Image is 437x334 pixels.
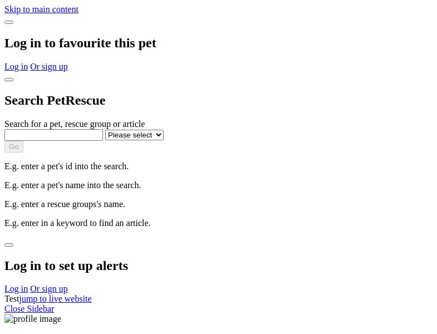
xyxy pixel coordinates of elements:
h2: Log in to set up alerts [4,258,433,273]
a: Close Sidebar [4,304,54,313]
h2: Log in to favourite this pet [4,36,433,51]
p: E.g. enter a pet's name into the search. [4,180,433,190]
img: profile image [4,314,61,324]
button: close [4,243,13,247]
div: Dialog Window - Close (Press escape to close) [4,14,433,72]
a: Log in [4,284,28,293]
button: Go [4,141,23,153]
a: Log in [4,62,28,71]
button: close [4,78,13,81]
p: E.g. enter a pet's id into the search. [4,161,433,171]
label: Search for a pet, rescue group or article [4,119,145,129]
div: Dialog Window - Close (Press escape to close) [4,237,433,294]
p: E.g. enter a rescue groups's name. [4,199,433,209]
button: close [4,21,13,24]
a: Or sign up [30,62,68,71]
p: E.g. enter in a keyword to find an article. [4,218,433,228]
div: Dialog Window - Close (Press escape to close) [4,72,433,228]
a: Or sign up [30,284,68,293]
h2: Search PetRescue [4,93,433,108]
a: jump to live website [19,294,91,303]
a: Skip to main content [4,4,78,14]
div: Test [4,294,433,304]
